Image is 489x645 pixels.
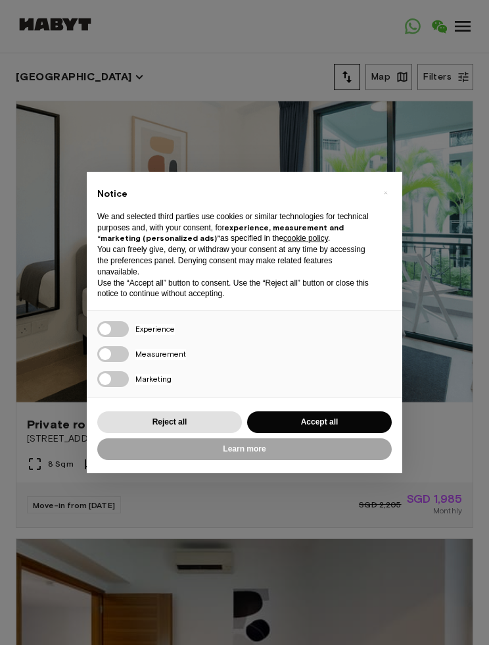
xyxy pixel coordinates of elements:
span: Marketing [135,374,172,385]
button: Learn more [97,438,392,460]
span: × [383,185,388,201]
p: You can freely give, deny, or withdraw your consent at any time by accessing the preferences pane... [97,244,371,277]
button: Accept all [247,411,392,433]
p: Use the “Accept all” button to consent. Use the “Reject all” button or close this notice to conti... [97,278,371,300]
h2: Notice [97,188,371,201]
span: Measurement [135,349,186,360]
strong: experience, measurement and “marketing (personalized ads)” [97,222,344,244]
p: We and selected third parties use cookies or similar technologies for technical purposes and, wit... [97,211,371,244]
button: Reject all [97,411,242,433]
span: Experience [135,324,175,335]
a: cookie policy [283,234,328,243]
button: Close this notice [375,182,396,203]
